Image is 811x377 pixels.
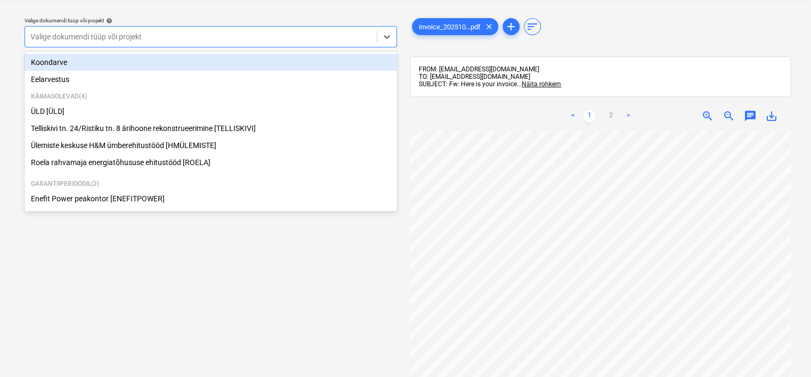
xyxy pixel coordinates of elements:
[25,120,397,137] div: Telliskivi tn. 24/Ristiku tn. 8 ärihoone rekonstrueerimine [TELLISKIVI]
[25,54,397,71] div: Koondarve
[104,18,112,24] span: help
[25,190,397,207] div: Enefit Power peakontor [ENEFITPOWER]
[412,18,498,35] div: invoice_202510...pdf
[419,73,530,80] span: TO: [EMAIL_ADDRESS][DOMAIN_NAME]
[419,65,539,73] span: FROM: [EMAIL_ADDRESS][DOMAIN_NAME]
[25,71,397,88] div: Eelarvestus
[25,154,397,171] div: Roela rahvamaja energiatõhususe ehitustööd [ROELA]
[526,20,539,33] span: sort
[723,110,735,122] span: zoom_out
[412,23,487,31] span: invoice_202510...pdf
[31,179,391,188] p: Garantiiperioodil ( 2 )
[517,80,561,88] span: ...
[765,110,778,122] span: save_alt
[31,92,391,101] p: Käimasolevad ( 4 )
[522,80,561,88] span: Näita rohkem
[621,110,634,122] a: Next page
[604,110,617,122] a: Page 2
[566,110,579,122] a: Previous page
[25,17,397,24] div: Valige dokumendi tüüp või projekt
[701,110,714,122] span: zoom_in
[583,110,596,122] a: Page 1 is your current page
[505,20,517,33] span: add
[25,207,397,224] div: [STREET_ADDRESS] [PALDISKI]
[25,137,397,154] div: Ülemiste keskuse H&M ümberehitustööd [HMÜLEMISTE]
[25,207,397,224] div: Paldiski mnt 48a Tallinn [PALDISKI]
[419,80,517,88] span: SUBJECT: Fw: Here is your invoice
[25,103,397,120] div: ÜLD [ÜLD]
[744,110,757,122] span: chat
[483,20,496,33] span: clear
